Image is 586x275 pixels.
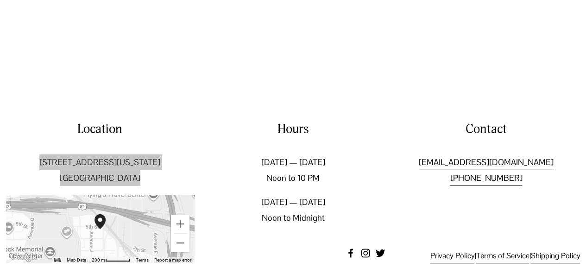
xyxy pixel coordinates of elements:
a: Facebook [346,249,355,258]
a: Open this area in Google Maps (opens a new window) [8,251,39,263]
a: [EMAIL_ADDRESS][DOMAIN_NAME] [419,154,554,170]
h4: Hours [199,121,387,138]
a: Report a map error [154,257,191,262]
div: Two Docs Brewing Co. 502 Texas Avenue Lubbock, TX, 79401, United States [95,214,117,244]
h4: Location [6,121,194,138]
a: Terms [136,257,149,262]
button: Zoom in [171,215,189,233]
a: Privacy Policy [430,249,474,263]
button: Keyboard shortcuts [54,257,61,263]
p: [STREET_ADDRESS][US_STATE] [GEOGRAPHIC_DATA] [6,154,194,186]
button: Map Scale: 200 m per 50 pixels [89,257,133,263]
a: twitter-unauth [376,249,385,258]
a: Terms of Service [476,249,529,263]
span: 200 m [92,257,105,262]
img: Google [8,251,39,263]
button: Zoom out [171,234,189,252]
a: Shipping Policy [530,249,580,263]
button: Map Data [67,257,86,263]
p: [DATE] — [DATE] Noon to Midnight [199,194,387,226]
a: instagram-unauth [361,249,370,258]
a: [PHONE_NUMBER] [450,170,522,186]
h4: Contact [392,121,580,138]
p: | | [416,249,580,263]
p: [DATE] — [DATE] Noon to 10 PM [199,154,387,186]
